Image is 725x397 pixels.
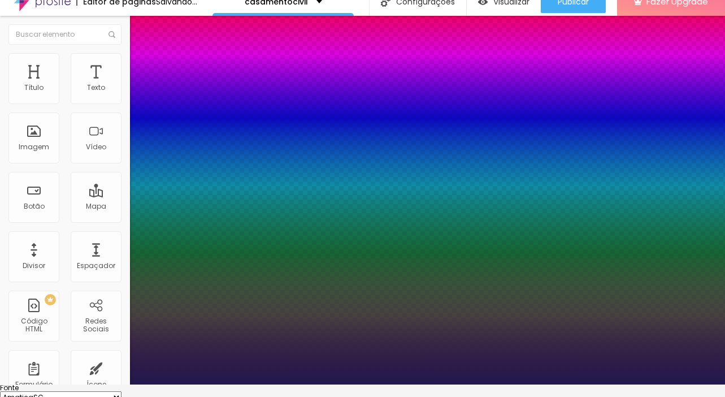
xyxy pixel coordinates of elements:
[8,24,121,45] input: Buscar elemento
[86,381,106,389] div: Ícone
[87,84,105,92] div: Texto
[15,381,53,389] div: Formulário
[24,202,45,210] div: Botão
[86,202,106,210] div: Mapa
[77,262,115,270] div: Espaçador
[23,262,45,270] div: Divisor
[86,143,106,151] div: Vídeo
[73,317,118,334] div: Redes Sociais
[11,317,56,334] div: Código HTML
[24,84,44,92] div: Título
[19,143,49,151] div: Imagem
[108,31,115,38] img: Icone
